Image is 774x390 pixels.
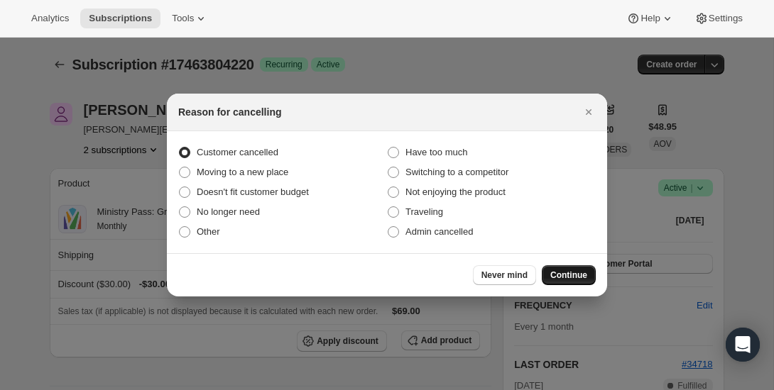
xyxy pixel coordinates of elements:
[197,226,220,237] span: Other
[405,186,506,197] span: Not enjoying the product
[686,9,751,28] button: Settings
[641,13,660,24] span: Help
[542,265,596,285] button: Continue
[163,9,217,28] button: Tools
[178,105,281,119] h2: Reason for cancelling
[405,167,508,177] span: Switching to a competitor
[481,269,528,281] span: Never mind
[197,147,278,157] span: Customer cancelled
[550,269,587,281] span: Continue
[89,13,152,24] span: Subscriptions
[197,206,260,217] span: No longer need
[726,328,760,362] div: Open Intercom Messenger
[405,147,467,157] span: Have too much
[405,226,473,237] span: Admin cancelled
[197,167,288,177] span: Moving to a new place
[473,265,536,285] button: Never mind
[618,9,682,28] button: Help
[579,102,599,122] button: Close
[23,9,77,28] button: Analytics
[709,13,743,24] span: Settings
[172,13,194,24] span: Tools
[31,13,69,24] span: Analytics
[80,9,160,28] button: Subscriptions
[197,186,309,197] span: Doesn't fit customer budget
[405,206,443,217] span: Traveling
